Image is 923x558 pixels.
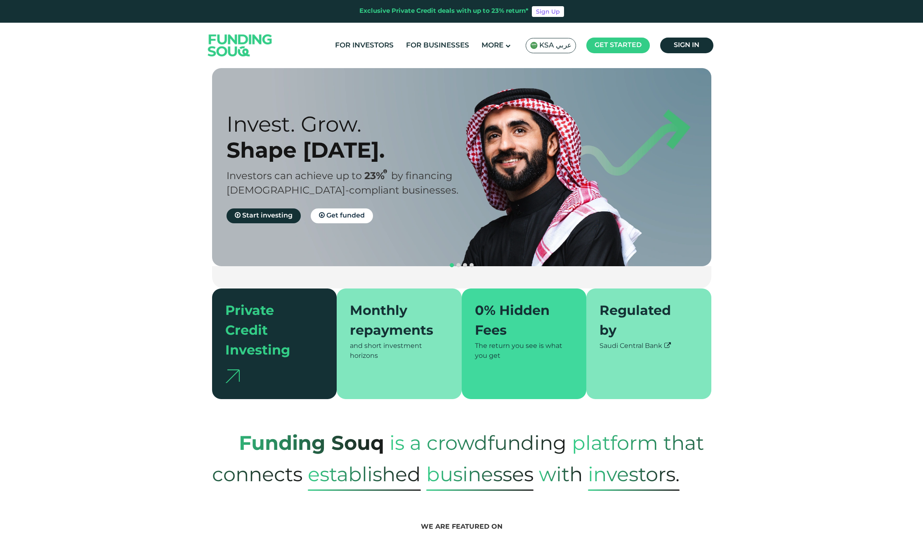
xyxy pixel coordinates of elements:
[227,172,362,181] span: Investors can achieve up to
[539,454,583,494] span: with
[595,42,642,48] span: Get started
[475,302,564,341] div: 0% Hidden Fees
[227,111,476,137] div: Invest. Grow.
[350,302,439,341] div: Monthly repayments
[359,7,529,16] div: Exclusive Private Credit deals with up to 23% return*
[383,169,387,174] i: 23% IRR (expected) ~ 15% Net yield (expected)
[326,213,365,219] span: Get funded
[660,38,713,53] a: Sign in
[225,369,240,383] img: arrow
[212,423,704,494] span: platform that connects
[532,6,564,17] a: Sign Up
[421,524,503,530] span: We are featured on
[462,262,468,269] button: navigation
[364,172,391,181] span: 23%
[455,262,462,269] button: navigation
[225,302,314,361] div: Private Credit Investing
[588,461,680,491] span: Investors.
[350,341,449,361] div: and short investment horizons
[404,39,471,52] a: For Businesses
[311,208,373,223] a: Get funded
[308,461,421,491] span: established
[200,25,281,66] img: Logo
[390,423,567,463] span: is a crowdfunding
[482,42,503,49] span: More
[333,39,396,52] a: For Investors
[600,341,698,351] div: Saudi Central Bank
[227,208,301,223] a: Start investing
[239,435,384,454] strong: Funding Souq
[600,302,688,341] div: Regulated by
[539,41,571,50] span: KSA عربي
[468,262,475,269] button: navigation
[449,262,455,269] button: navigation
[530,42,538,49] img: SA Flag
[426,461,533,491] span: Businesses
[242,213,293,219] span: Start investing
[475,341,574,361] div: The return you see is what you get
[227,137,476,163] div: Shape [DATE].
[674,42,699,48] span: Sign in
